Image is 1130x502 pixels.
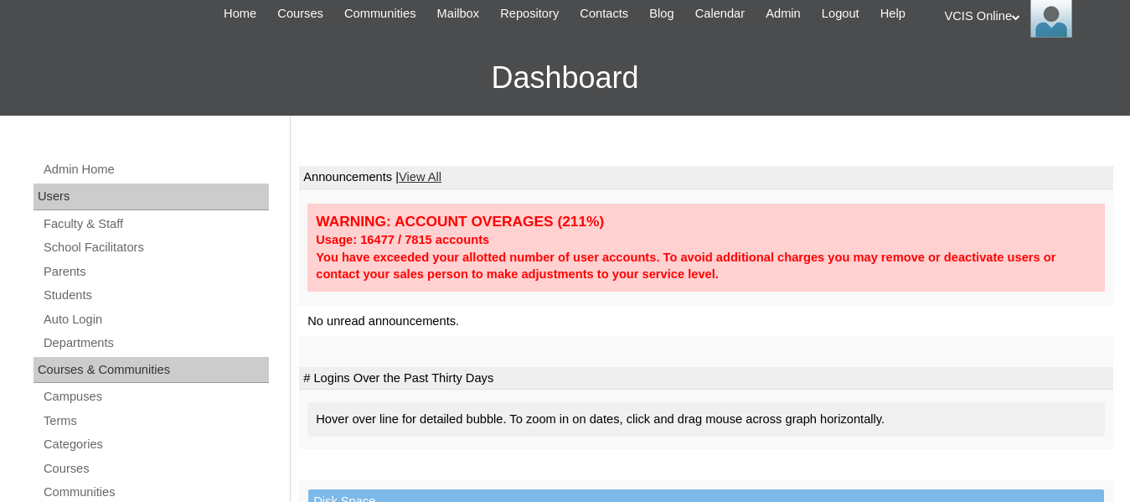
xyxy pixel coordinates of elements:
a: Students [42,285,269,306]
a: Categories [42,434,269,455]
div: Courses & Communities [34,357,269,384]
td: No unread announcements. [299,306,1113,337]
div: Hover over line for detailed bubble. To zoom in on dates, click and drag mouse across graph horiz... [307,402,1105,437]
a: Repository [492,4,567,23]
a: Help [872,4,914,23]
div: WARNING: ACCOUNT OVERAGES (211%) [316,212,1096,231]
a: Logout [813,4,868,23]
a: Calendar [687,4,753,23]
a: Campuses [42,386,269,407]
span: Blog [649,4,673,23]
strong: Usage: 16477 / 7815 accounts [316,233,489,246]
h3: Dashboard [8,40,1122,116]
span: Calendar [695,4,745,23]
a: View All [399,170,441,184]
a: Departments [42,333,269,354]
span: Repository [500,4,559,23]
a: Blog [641,4,682,23]
span: Help [880,4,906,23]
a: Admin Home [42,159,269,180]
a: Courses [42,458,269,479]
a: Admin [757,4,809,23]
td: Announcements | [299,166,1113,189]
span: Courses [277,4,323,23]
div: You have exceeded your allotted number of user accounts. To avoid additional charges you may remo... [316,249,1096,283]
span: Contacts [580,4,628,23]
a: Courses [269,4,332,23]
span: Admin [766,4,801,23]
a: Terms [42,411,269,432]
a: Parents [42,261,269,282]
a: Faculty & Staff [42,214,269,235]
td: # Logins Over the Past Thirty Days [299,367,1113,391]
a: School Facilitators [42,237,269,258]
span: Communities [344,4,416,23]
a: Auto Login [42,309,269,330]
div: Users [34,184,269,210]
span: Home [224,4,256,23]
a: Mailbox [429,4,488,23]
a: Communities [336,4,425,23]
a: Home [215,4,265,23]
span: Logout [822,4,859,23]
a: Contacts [571,4,637,23]
span: Mailbox [437,4,480,23]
